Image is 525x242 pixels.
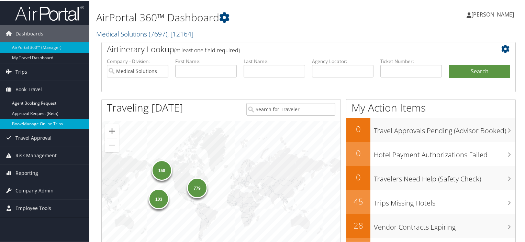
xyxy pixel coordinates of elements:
span: [PERSON_NAME] [471,10,514,18]
h2: 0 [346,123,370,134]
a: 0Travel Approvals Pending (Advisor Booked) [346,117,515,141]
h2: 0 [346,171,370,182]
h3: Travelers Need Help (Safety Check) [374,170,515,183]
h2: Airtinerary Lookup [107,43,476,54]
a: [PERSON_NAME] [467,3,521,24]
span: Risk Management [15,146,57,164]
label: First Name: [175,57,237,64]
a: 28Vendor Contracts Expiring [346,213,515,238]
span: ( 7697 ) [149,29,167,38]
a: 45Trips Missing Hotels [346,189,515,213]
input: Search for Traveler [246,102,336,115]
button: Search [449,64,510,78]
div: 779 [187,177,207,198]
div: 158 [151,159,172,180]
img: airportal-logo.png [15,4,84,21]
h3: Trips Missing Hotels [374,194,515,207]
span: Company Admin [15,181,54,199]
h3: Travel Approvals Pending (Advisor Booked) [374,122,515,135]
span: Trips [15,63,27,80]
h2: 45 [346,195,370,207]
span: , [ 12164 ] [167,29,193,38]
a: Medical Solutions [96,29,193,38]
label: Last Name: [244,57,305,64]
a: 0Travelers Need Help (Safety Check) [346,165,515,189]
h1: Traveling [DATE] [107,100,183,114]
button: Zoom out [105,138,119,151]
h3: Hotel Payment Authorizations Failed [374,146,515,159]
label: Company - Division: [107,57,168,64]
span: (at least one field required) [174,46,240,53]
a: 0Hotel Payment Authorizations Failed [346,141,515,165]
h2: 28 [346,219,370,231]
h3: Vendor Contracts Expiring [374,218,515,231]
h2: 0 [346,147,370,158]
button: Zoom in [105,124,119,137]
h1: My Action Items [346,100,515,114]
span: Reporting [15,164,38,181]
h1: AirPortal 360™ Dashboard [96,10,379,24]
span: Book Travel [15,80,42,97]
span: Employee Tools [15,199,51,216]
span: Travel Approval [15,129,52,146]
label: Agency Locator: [312,57,373,64]
label: Ticket Number: [380,57,442,64]
div: 103 [148,188,169,208]
span: Dashboards [15,24,43,42]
